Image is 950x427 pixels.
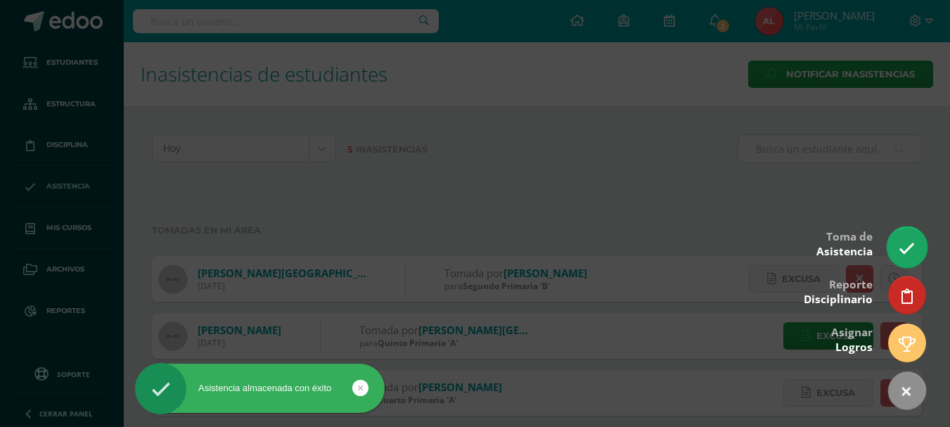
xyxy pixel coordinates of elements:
[831,316,873,362] div: Asignar
[135,382,385,395] div: Asistencia almacenada con éxito
[804,268,873,314] div: Reporte
[816,244,873,259] span: Asistencia
[835,340,873,355] span: Logros
[804,292,873,307] span: Disciplinario
[816,220,873,266] div: Toma de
